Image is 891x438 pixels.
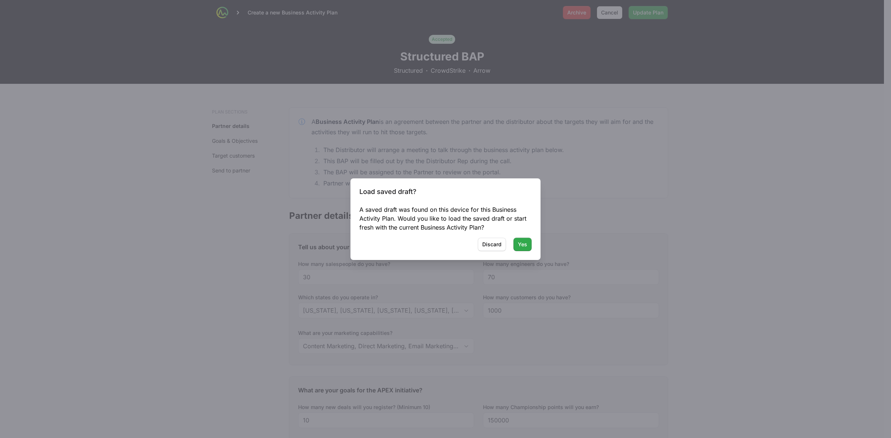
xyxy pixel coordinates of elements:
[359,205,532,232] div: A saved draft was found on this device for this Business Activity Plan. Would you like to load th...
[482,240,502,249] span: Discard
[478,238,506,251] button: Discard
[359,187,532,196] h3: Load saved draft?
[513,238,532,251] button: Yes
[518,240,527,249] span: Yes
